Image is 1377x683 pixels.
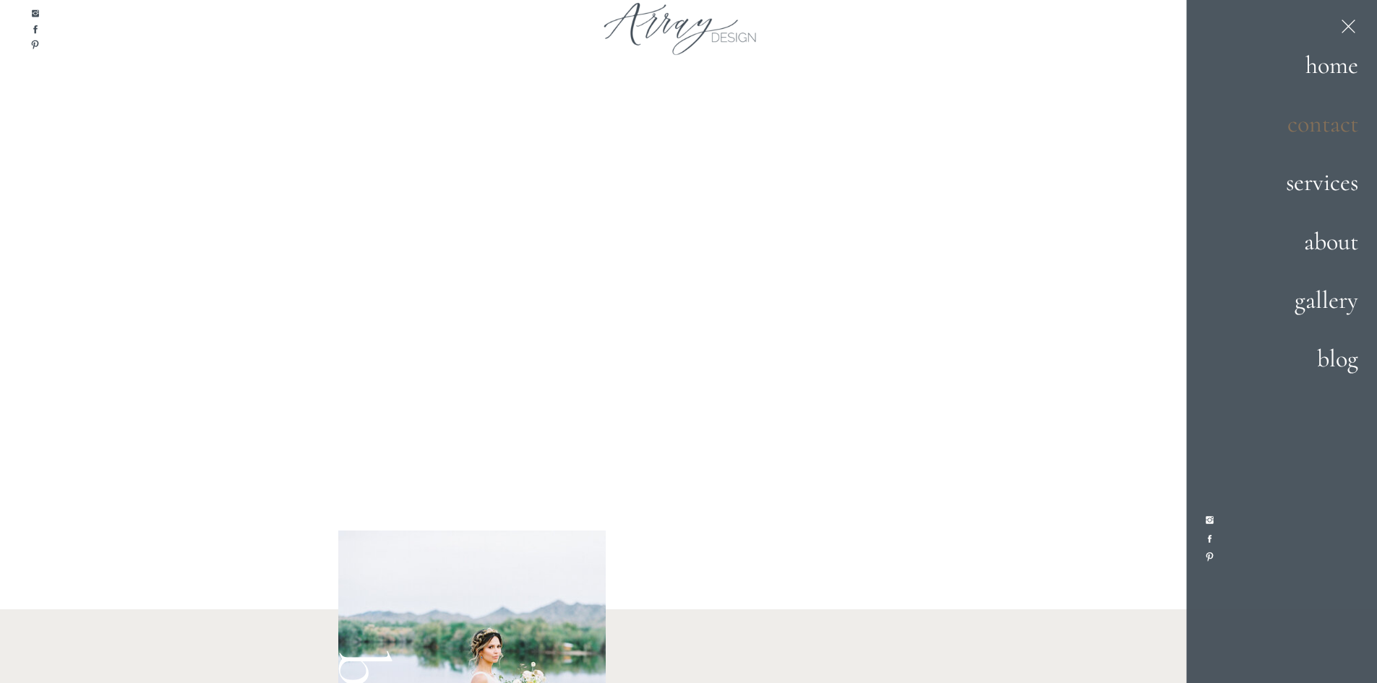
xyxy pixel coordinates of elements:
i: Joyfully [1044,426,1172,478]
a: contact [1257,105,1358,144]
button: Subscribe [396,43,486,77]
a: gallery [1259,281,1358,320]
a: home [1257,46,1358,85]
i: Unique [938,374,1062,426]
a: about [1245,223,1358,262]
span: Subscribe [411,56,471,64]
a: services [1257,163,1358,202]
a: Get started [1156,583,1288,598]
h1: Floral Designs For The In Love [822,374,1299,490]
a: blog [1193,340,1358,379]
